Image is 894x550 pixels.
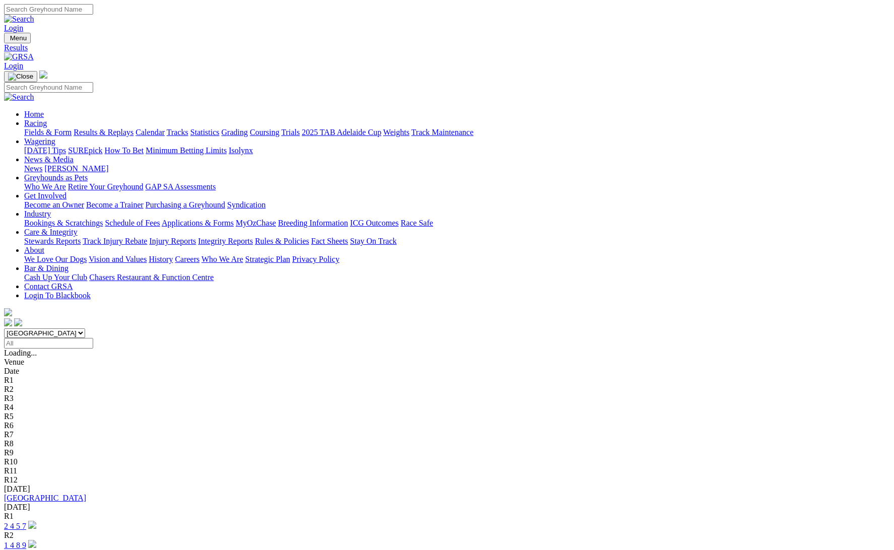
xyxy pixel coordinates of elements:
[135,128,165,136] a: Calendar
[24,237,890,246] div: Care & Integrity
[24,228,78,236] a: Care & Integrity
[105,146,144,155] a: How To Bet
[24,273,87,282] a: Cash Up Your Club
[4,531,890,540] div: R2
[24,182,66,191] a: Who We Are
[4,430,890,439] div: R7
[4,318,12,326] img: facebook.svg
[4,485,890,494] div: [DATE]
[8,73,33,81] img: Close
[24,119,47,127] a: Racing
[24,128,890,137] div: Racing
[278,219,348,227] a: Breeding Information
[292,255,339,263] a: Privacy Policy
[24,210,51,218] a: Industry
[350,237,396,245] a: Stay On Track
[4,82,93,93] input: Search
[4,466,890,475] div: R11
[229,146,253,155] a: Isolynx
[146,182,216,191] a: GAP SA Assessments
[39,71,47,79] img: logo-grsa-white.png
[400,219,433,227] a: Race Safe
[311,237,348,245] a: Fact Sheets
[250,128,280,136] a: Coursing
[44,164,108,173] a: [PERSON_NAME]
[24,255,87,263] a: We Love Our Dogs
[24,246,44,254] a: About
[24,219,890,228] div: Industry
[146,200,225,209] a: Purchasing a Greyhound
[146,146,227,155] a: Minimum Betting Limits
[68,182,144,191] a: Retire Your Greyhound
[4,512,890,521] div: R1
[4,15,34,24] img: Search
[4,448,890,457] div: R9
[24,164,890,173] div: News & Media
[149,237,196,245] a: Injury Reports
[68,146,102,155] a: SUREpick
[24,146,890,155] div: Wagering
[4,522,26,530] a: 2 4 5 7
[4,394,890,403] div: R3
[411,128,473,136] a: Track Maintenance
[4,475,890,485] div: R12
[190,128,220,136] a: Statistics
[175,255,199,263] a: Careers
[24,282,73,291] a: Contact GRSA
[255,237,309,245] a: Rules & Policies
[4,385,890,394] div: R2
[4,338,93,349] input: Select date
[10,34,27,42] span: Menu
[227,200,265,209] a: Syndication
[4,52,34,61] img: GRSA
[167,128,188,136] a: Tracks
[149,255,173,263] a: History
[28,521,36,529] img: play-circle.svg
[28,540,36,548] img: play-circle.svg
[14,318,22,326] img: twitter.svg
[4,421,890,430] div: R6
[74,128,133,136] a: Results & Replays
[24,137,55,146] a: Wagering
[24,255,890,264] div: About
[24,155,74,164] a: News & Media
[105,219,160,227] a: Schedule of Fees
[24,182,890,191] div: Greyhounds as Pets
[4,4,93,15] input: Search
[24,191,66,200] a: Get Involved
[4,412,890,421] div: R5
[24,291,91,300] a: Login To Blackbook
[4,503,890,512] div: [DATE]
[4,457,890,466] div: R10
[24,200,84,209] a: Become an Owner
[24,164,42,173] a: News
[89,273,214,282] a: Chasers Restaurant & Function Centre
[198,237,253,245] a: Integrity Reports
[24,237,81,245] a: Stewards Reports
[4,439,890,448] div: R8
[4,71,37,82] button: Toggle navigation
[4,24,23,32] a: Login
[24,110,44,118] a: Home
[302,128,381,136] a: 2025 TAB Adelaide Cup
[89,255,147,263] a: Vision and Values
[24,146,66,155] a: [DATE] Tips
[4,308,12,316] img: logo-grsa-white.png
[281,128,300,136] a: Trials
[4,43,890,52] a: Results
[24,264,68,272] a: Bar & Dining
[4,349,37,357] span: Loading...
[24,273,890,282] div: Bar & Dining
[4,367,890,376] div: Date
[4,61,23,70] a: Login
[24,219,103,227] a: Bookings & Scratchings
[383,128,409,136] a: Weights
[350,219,398,227] a: ICG Outcomes
[4,33,31,43] button: Toggle navigation
[222,128,248,136] a: Grading
[4,376,890,385] div: R1
[86,200,144,209] a: Become a Trainer
[4,403,890,412] div: R4
[236,219,276,227] a: MyOzChase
